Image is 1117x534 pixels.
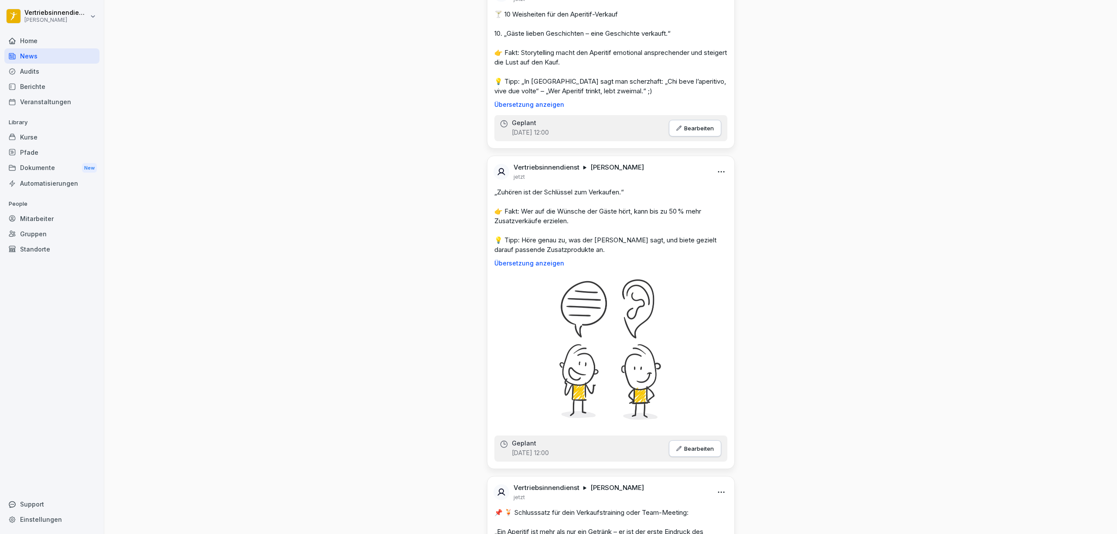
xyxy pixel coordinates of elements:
[514,173,525,180] p: jetzt
[590,163,644,172] p: [PERSON_NAME]
[82,163,97,173] div: New
[4,94,99,109] a: Veranstaltungen
[4,211,99,226] a: Mitarbeiter
[4,33,99,48] a: Home
[512,119,536,126] p: Geplant
[4,79,99,94] a: Berichte
[4,48,99,64] a: News
[514,163,579,172] p: Vertriebsinnendienst
[494,10,727,96] p: 🍸 10 Weisheiten für den Aperitif-Verkauf 10. „Gäste lieben Geschichten – eine Geschichte verkauft...
[4,176,99,191] a: Automatisierungen
[669,440,721,457] button: Bearbeiten
[4,129,99,145] a: Kurse
[684,445,714,452] p: Bearbeiten
[512,449,549,457] p: [DATE] 12:00
[494,274,727,429] img: z2plianbbix2m69o09dyntis.png
[514,494,525,501] p: jetzt
[4,116,99,129] p: Library
[4,64,99,79] a: Audits
[512,440,536,447] p: Geplant
[4,512,99,527] a: Einstellungen
[512,128,549,137] p: [DATE] 12:00
[494,187,727,255] p: „Zuhören ist der Schlüssel zum Verkaufen.“ 👉 Fakt: Wer auf die Wünsche der Gäste hört, kann bis z...
[24,17,88,23] p: [PERSON_NAME]
[494,101,727,108] p: Übersetzung anzeigen
[4,197,99,211] p: People
[494,260,727,267] p: Übersetzung anzeigen
[4,160,99,176] a: DokumenteNew
[4,497,99,512] div: Support
[684,125,714,132] p: Bearbeiten
[514,483,579,492] p: Vertriebsinnendienst
[590,483,644,492] p: [PERSON_NAME]
[4,241,99,257] a: Standorte
[4,160,99,176] div: Dokumente
[24,9,88,17] p: Vertriebsinnendienst
[4,226,99,241] a: Gruppen
[669,120,721,136] button: Bearbeiten
[4,145,99,160] a: Pfade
